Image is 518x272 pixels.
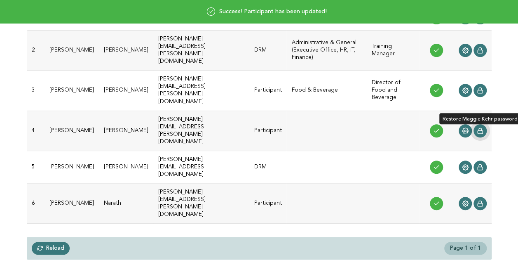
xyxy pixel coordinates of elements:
td: Participant [249,184,286,224]
a: Reload [32,242,70,254]
td: [PERSON_NAME][EMAIL_ADDRESS][PERSON_NAME][DOMAIN_NAME] [153,71,249,111]
td: Participant [249,71,286,111]
td: [PERSON_NAME] [99,151,153,183]
td: Director of Food and Beverage [367,71,420,111]
td: [PERSON_NAME] [45,184,99,224]
td: [PERSON_NAME] [99,71,153,111]
td: [PERSON_NAME] [99,30,153,70]
td: Narath [99,184,153,224]
td: Participant [249,111,286,151]
td: [PERSON_NAME] [99,111,153,151]
td: [PERSON_NAME][EMAIL_ADDRESS][PERSON_NAME][DOMAIN_NAME] [153,184,249,224]
td: [PERSON_NAME] [45,111,99,151]
td: [PERSON_NAME] [45,151,99,183]
td: 6 [27,184,45,224]
td: 5 [27,151,45,183]
td: [PERSON_NAME][EMAIL_ADDRESS][PERSON_NAME][DOMAIN_NAME] [153,30,249,70]
td: [PERSON_NAME][EMAIL_ADDRESS][PERSON_NAME][DOMAIN_NAME] [153,111,249,151]
td: 3 [27,71,45,111]
td: Training Manager [367,30,420,70]
td: [PERSON_NAME] [45,71,99,111]
td: 4 [27,111,45,151]
td: [PERSON_NAME] [45,30,99,70]
td: Food & Beverage [286,71,366,111]
td: DRM [249,151,286,183]
td: [PERSON_NAME][EMAIL_ADDRESS][DOMAIN_NAME] [153,151,249,183]
td: 2 [27,30,45,70]
td: Administrative & General (Executive Office, HR, IT, Finance) [286,30,366,70]
td: DRM [249,30,286,70]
